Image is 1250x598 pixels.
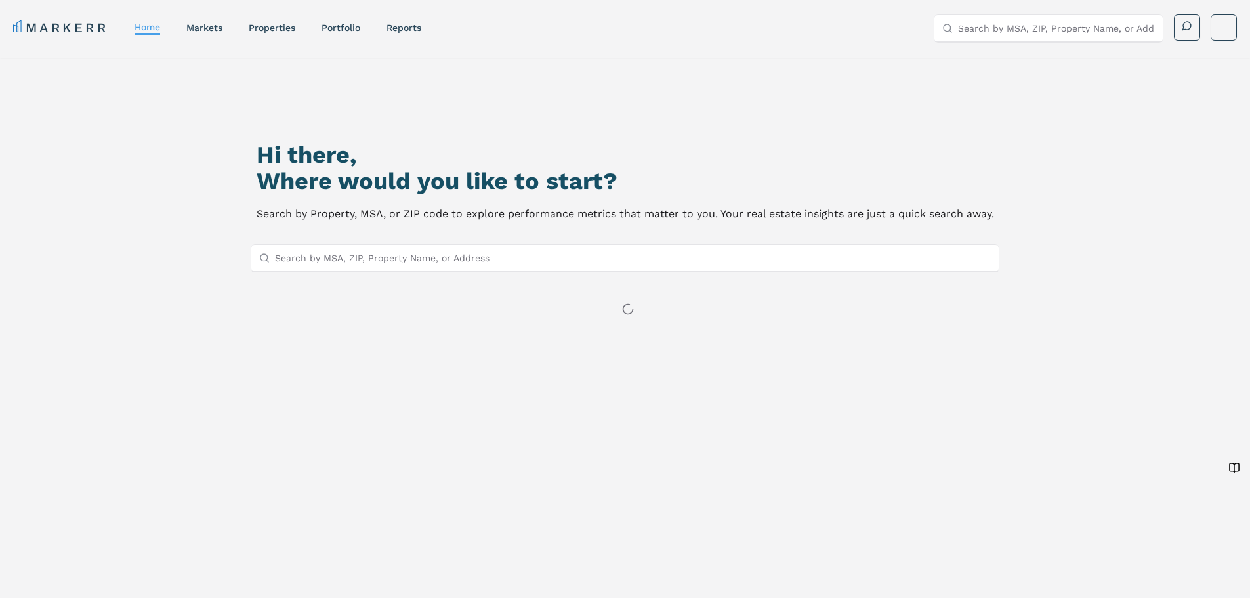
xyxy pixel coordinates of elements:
a: home [135,22,160,32]
a: MARKERR [13,18,108,37]
a: markets [186,22,222,33]
p: Search by Property, MSA, or ZIP code to explore performance metrics that matter to you. Your real... [257,205,994,223]
a: Portfolio [322,22,360,33]
a: reports [386,22,421,33]
input: Search by MSA, ZIP, Property Name, or Address [958,15,1155,41]
a: properties [249,22,295,33]
input: Search by MSA, ZIP, Property Name, or Address [275,245,991,271]
h2: Where would you like to start? [257,168,994,194]
h1: Hi there, [257,142,994,168]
